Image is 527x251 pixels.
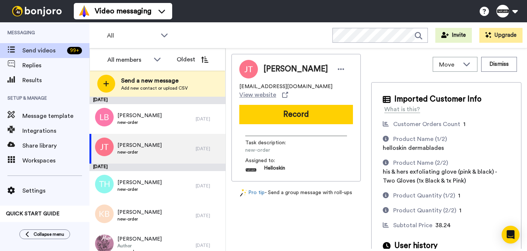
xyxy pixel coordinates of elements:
[196,183,222,189] div: [DATE]
[383,145,444,151] span: helloskin dermablades
[171,52,214,67] button: Oldest
[121,76,188,85] span: Send a new message
[393,206,456,215] div: Product Quantity (2/2)
[393,221,432,230] div: Subtotal Price
[196,213,222,219] div: [DATE]
[117,149,162,155] span: new-order
[196,146,222,152] div: [DATE]
[22,76,89,85] span: Results
[117,119,162,125] span: new-order
[463,121,466,127] span: 1
[19,229,70,239] button: Collapse menu
[383,169,497,184] span: his & hers exfoliating glove (pink & black) - Two Gloves (1x Black & 1x Pink)
[121,85,188,91] span: Add new contact or upload CSV
[6,221,16,226] span: 80%
[393,191,455,200] div: Product Quantity (1/2)
[9,6,65,16] img: bj-logo-header-white.svg
[502,226,520,244] div: Open Intercom Messenger
[458,193,460,199] span: 1
[6,211,60,216] span: QUICK START GUIDE
[34,231,64,237] span: Collapse menu
[117,112,162,119] span: [PERSON_NAME]
[240,189,247,197] img: magic-wand.svg
[481,57,517,72] button: Dismiss
[117,186,162,192] span: new-order
[196,116,222,122] div: [DATE]
[263,64,328,75] span: [PERSON_NAME]
[22,141,89,150] span: Share library
[479,28,523,43] button: Upgrade
[117,216,162,222] span: new-order
[95,205,114,223] img: kb.png
[384,105,420,114] div: What is this?
[89,164,225,171] div: [DATE]
[439,60,459,69] span: Move
[107,31,157,40] span: All
[245,157,297,164] span: Assigned to:
[393,158,448,167] div: Product Name (2/2)
[394,94,482,105] span: Imported Customer Info
[117,235,162,243] span: [PERSON_NAME]
[95,108,114,126] img: lb.png
[459,207,461,213] span: 1
[117,243,162,249] span: Author
[107,55,150,64] div: All members
[239,83,332,90] span: [EMAIL_ADDRESS][DOMAIN_NAME]
[89,97,225,104] div: [DATE]
[393,135,447,144] div: Product Name (1/2)
[240,189,265,197] a: Pro tip
[264,164,285,176] span: Helloskin
[245,164,256,176] img: e0e33554-603b-457b-bab1-c5d4e16e99df-1743977302.jpg
[245,147,316,154] span: new-order
[435,222,451,228] span: 38.24
[22,126,89,135] span: Integrations
[231,189,361,197] div: - Send a group message with roll-ups
[95,138,114,156] img: jt.png
[239,105,353,124] button: Record
[393,120,460,129] div: Customer Orders Count
[239,60,258,78] img: Image of Jayne Tyack
[95,175,114,193] img: th.png
[239,90,288,99] a: View website
[239,90,276,99] span: View website
[22,61,89,70] span: Replies
[196,242,222,248] div: [DATE]
[22,186,89,195] span: Settings
[117,142,162,149] span: [PERSON_NAME]
[78,5,90,17] img: vm-color.svg
[435,28,472,43] button: Invite
[22,46,64,55] span: Send videos
[117,179,162,186] span: [PERSON_NAME]
[22,156,89,165] span: Workspaces
[245,139,297,147] span: Task description :
[22,112,89,120] span: Message template
[67,47,82,54] div: 99 +
[117,209,162,216] span: [PERSON_NAME]
[95,6,151,16] span: Video messaging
